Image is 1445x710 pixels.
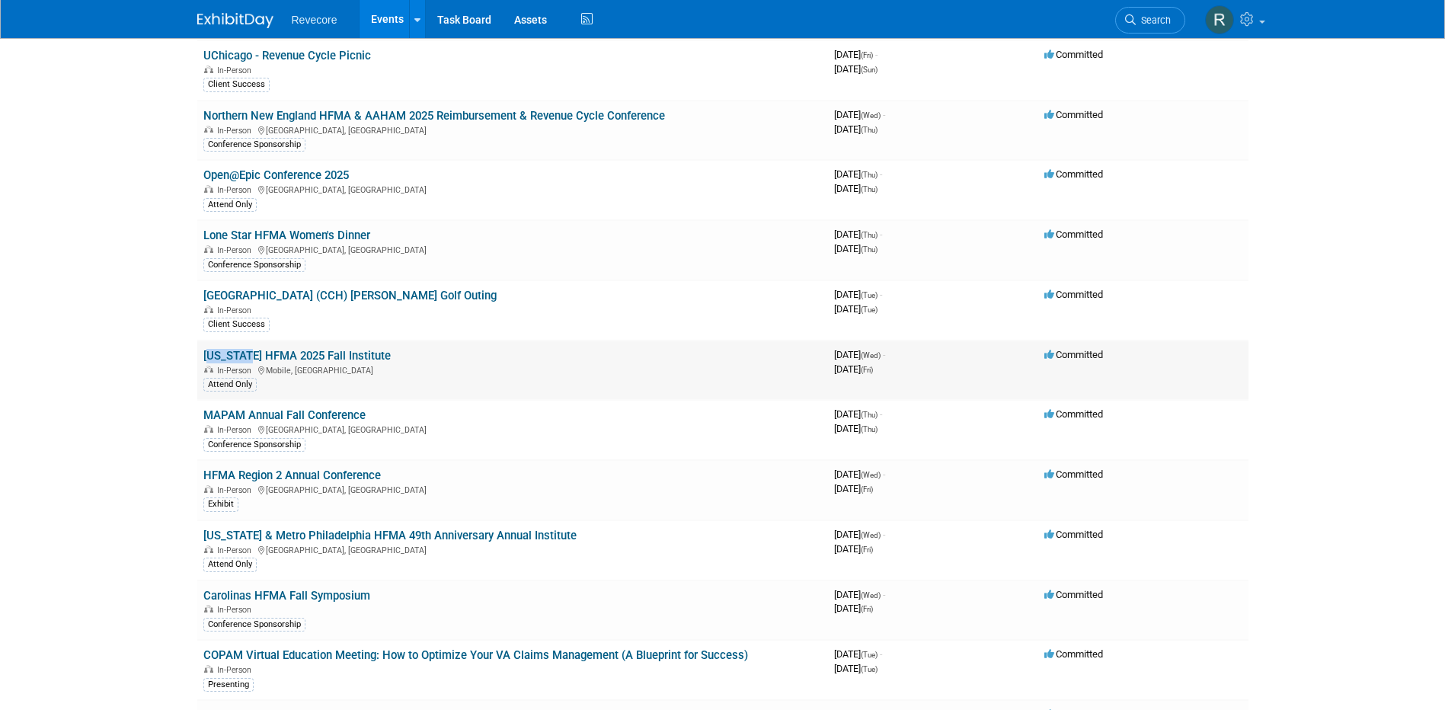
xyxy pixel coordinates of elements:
[861,531,881,539] span: (Wed)
[203,378,257,392] div: Attend Only
[203,183,822,195] div: [GEOGRAPHIC_DATA], [GEOGRAPHIC_DATA]
[834,408,882,420] span: [DATE]
[875,49,878,60] span: -
[203,318,270,331] div: Client Success
[203,168,349,182] a: Open@Epic Conference 2025
[861,366,873,374] span: (Fri)
[834,648,882,660] span: [DATE]
[203,678,254,692] div: Presenting
[834,289,882,300] span: [DATE]
[861,185,878,193] span: (Thu)
[834,603,873,614] span: [DATE]
[1044,168,1103,180] span: Committed
[834,483,873,494] span: [DATE]
[1044,289,1103,300] span: Committed
[834,663,878,674] span: [DATE]
[204,305,213,313] img: In-Person Event
[880,408,882,420] span: -
[203,618,305,632] div: Conference Sponsorship
[861,291,878,299] span: (Tue)
[861,305,878,314] span: (Tue)
[1044,349,1103,360] span: Committed
[203,258,305,272] div: Conference Sponsorship
[204,545,213,553] img: In-Person Event
[834,543,873,555] span: [DATE]
[203,243,822,255] div: [GEOGRAPHIC_DATA], [GEOGRAPHIC_DATA]
[203,469,381,482] a: HFMA Region 2 Annual Conference
[883,589,885,600] span: -
[203,589,370,603] a: Carolinas HFMA Fall Symposium
[203,49,371,62] a: UChicago - Revenue Cycle Picnic
[203,543,822,555] div: [GEOGRAPHIC_DATA], [GEOGRAPHIC_DATA]
[204,485,213,493] img: In-Person Event
[217,485,256,495] span: In-Person
[204,605,213,612] img: In-Person Event
[204,185,213,193] img: In-Person Event
[834,229,882,240] span: [DATE]
[204,66,213,73] img: In-Person Event
[834,303,878,315] span: [DATE]
[834,49,878,60] span: [DATE]
[861,411,878,419] span: (Thu)
[861,485,873,494] span: (Fri)
[217,366,256,376] span: In-Person
[203,78,270,91] div: Client Success
[834,123,878,135] span: [DATE]
[217,305,256,315] span: In-Person
[861,126,878,134] span: (Thu)
[217,66,256,75] span: In-Person
[203,438,305,452] div: Conference Sponsorship
[883,349,885,360] span: -
[217,425,256,435] span: In-Person
[204,665,213,673] img: In-Person Event
[1044,469,1103,480] span: Committed
[880,289,882,300] span: -
[861,171,878,179] span: (Thu)
[861,351,881,360] span: (Wed)
[834,423,878,434] span: [DATE]
[203,289,497,302] a: [GEOGRAPHIC_DATA] (CCH) [PERSON_NAME] Golf Outing
[203,198,257,212] div: Attend Only
[861,231,878,239] span: (Thu)
[204,366,213,373] img: In-Person Event
[1044,109,1103,120] span: Committed
[204,126,213,133] img: In-Person Event
[203,558,257,571] div: Attend Only
[834,183,878,194] span: [DATE]
[1044,229,1103,240] span: Committed
[861,66,878,74] span: (Sun)
[1115,7,1185,34] a: Search
[217,545,256,555] span: In-Person
[203,109,665,123] a: Northern New England HFMA & AAHAM 2025 Reimbursement & Revenue Cycle Conference
[203,483,822,495] div: [GEOGRAPHIC_DATA], [GEOGRAPHIC_DATA]
[861,425,878,433] span: (Thu)
[861,665,878,673] span: (Tue)
[1044,49,1103,60] span: Committed
[834,349,885,360] span: [DATE]
[217,245,256,255] span: In-Person
[203,423,822,435] div: [GEOGRAPHIC_DATA], [GEOGRAPHIC_DATA]
[1044,408,1103,420] span: Committed
[883,469,885,480] span: -
[203,138,305,152] div: Conference Sponsorship
[834,168,882,180] span: [DATE]
[834,109,885,120] span: [DATE]
[1044,529,1103,540] span: Committed
[834,529,885,540] span: [DATE]
[203,497,238,511] div: Exhibit
[861,111,881,120] span: (Wed)
[203,229,370,242] a: Lone Star HFMA Women's Dinner
[197,13,273,28] img: ExhibitDay
[861,545,873,554] span: (Fri)
[203,408,366,422] a: MAPAM Annual Fall Conference
[834,363,873,375] span: [DATE]
[883,529,885,540] span: -
[883,109,885,120] span: -
[834,589,885,600] span: [DATE]
[834,63,878,75] span: [DATE]
[880,648,882,660] span: -
[1136,14,1171,26] span: Search
[217,665,256,675] span: In-Person
[1205,5,1234,34] img: Rachael Sires
[203,349,391,363] a: [US_STATE] HFMA 2025 Fall Institute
